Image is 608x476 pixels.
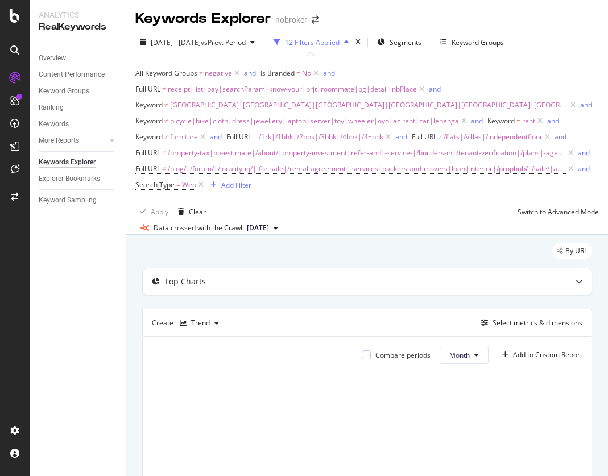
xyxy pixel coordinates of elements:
[353,36,363,48] div: times
[39,173,118,185] a: Explorer Bookmarks
[477,316,582,330] button: Select metrics & dimensions
[168,161,566,177] span: /blog/|/forum/|/locality-iq/|-for-sale|/rental-agreement|-services|packers-and-movers|loan|interi...
[39,69,118,81] a: Content Performance
[170,97,568,113] span: [GEOGRAPHIC_DATA]|[GEOGRAPHIC_DATA]|[GEOGRAPHIC_DATA]|[GEOGRAPHIC_DATA]|[GEOGRAPHIC_DATA]|[GEOGRA...
[39,194,118,206] a: Keyword Sampling
[189,207,206,217] div: Clear
[39,102,64,114] div: Ranking
[221,180,251,190] div: Add Filter
[205,65,232,81] span: negative
[135,148,160,158] span: Full URL
[565,247,588,254] span: By URL
[312,16,319,24] div: arrow-right-arrow-left
[39,85,118,97] a: Keyword Groups
[39,118,69,130] div: Keywords
[176,180,180,189] span: =
[487,116,515,126] span: Keyword
[135,132,163,142] span: Keyword
[39,85,89,97] div: Keyword Groups
[164,132,168,142] span: ≠
[164,116,168,126] span: ≠
[135,180,175,189] span: Search Type
[210,131,222,142] button: and
[412,132,437,142] span: Full URL
[275,14,307,26] div: nobroker
[151,38,201,47] span: [DATE] - [DATE]
[191,320,210,326] div: Trend
[135,164,160,173] span: Full URL
[547,115,559,126] button: and
[247,223,269,233] span: 2025 Jul. 7th
[244,68,256,78] button: and
[39,156,96,168] div: Keywords Explorer
[162,148,166,158] span: ≠
[162,164,166,173] span: ≠
[395,132,407,142] div: and
[498,346,582,364] button: Add to Custom Report
[151,207,168,217] div: Apply
[182,177,196,193] span: Web
[395,131,407,142] button: and
[578,163,590,174] button: and
[555,132,566,142] div: and
[373,33,426,51] button: Segments
[302,65,311,81] span: No
[135,202,168,221] button: Apply
[164,100,168,110] span: ≠
[449,350,470,360] span: Month
[39,118,118,130] a: Keywords
[39,156,118,168] a: Keywords Explorer
[253,132,257,142] span: =
[578,148,590,158] div: and
[168,145,566,161] span: /property-tax|nb-estimate|/about/|property-investment|refer-and|-service-|/builders-in|/tenant-ve...
[39,52,66,64] div: Overview
[39,135,106,147] a: More Reports
[552,243,592,259] div: legacy label
[168,81,417,97] span: receipt|list|pay|searchParam|know-your|prjt|roommate|pg|detail|nbPlace
[555,131,566,142] button: and
[175,314,224,332] button: Trend
[162,84,166,94] span: ≠
[135,84,160,94] span: Full URL
[323,68,335,78] button: and
[471,116,483,126] div: and
[39,9,117,20] div: Analytics
[440,346,489,364] button: Month
[375,350,431,360] div: Compare periods
[522,113,535,129] span: rent
[516,116,520,126] span: =
[436,33,508,51] button: Keyword Groups
[429,84,441,94] button: and
[152,314,224,332] div: Create
[260,68,295,78] span: Is Branded
[452,38,504,47] div: Keyword Groups
[493,318,582,328] div: Select metrics & dimensions
[135,9,271,28] div: Keywords Explorer
[547,116,559,126] div: and
[154,223,242,233] div: Data crossed with the Crawl
[135,33,259,51] button: [DATE] - [DATE]vsPrev. Period
[39,135,79,147] div: More Reports
[170,129,198,145] span: furniture
[580,100,592,110] div: and
[518,207,599,217] div: Switch to Advanced Mode
[439,132,442,142] span: ≠
[135,116,163,126] span: Keyword
[39,52,118,64] a: Overview
[173,202,206,221] button: Clear
[164,276,206,287] div: Top Charts
[39,194,97,206] div: Keyword Sampling
[285,38,340,47] div: 12 Filters Applied
[135,68,197,78] span: All Keyword Groups
[578,164,590,173] div: and
[444,129,543,145] span: /flats|/villas|/independentfloor
[135,100,163,110] span: Keyword
[39,69,105,81] div: Content Performance
[226,132,251,142] span: Full URL
[269,33,353,51] button: 12 Filters Applied
[390,38,421,47] span: Segments
[210,132,222,142] div: and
